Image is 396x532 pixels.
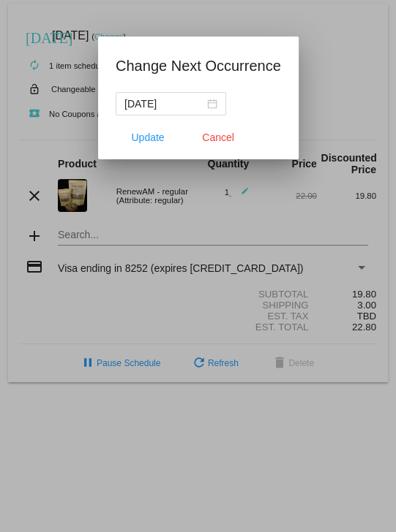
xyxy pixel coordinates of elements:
[124,96,204,112] input: Select date
[202,132,234,143] span: Cancel
[116,54,281,77] h1: Change Next Occurrence
[116,124,180,151] button: Update
[186,124,250,151] button: Close dialog
[131,132,164,143] span: Update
